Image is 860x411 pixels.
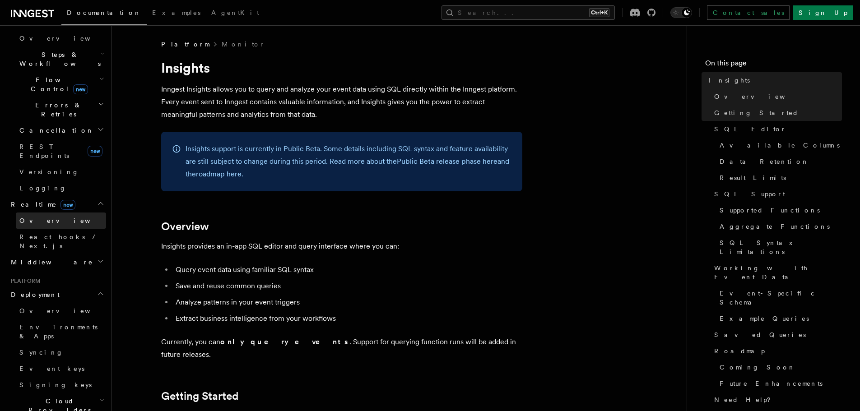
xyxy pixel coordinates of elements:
span: Errors & Retries [16,101,98,119]
span: Realtime [7,200,75,209]
li: Query event data using familiar SQL syntax [173,263,522,276]
span: Available Columns [720,141,840,150]
button: Realtimenew [7,196,106,212]
span: Deployment [7,290,60,299]
a: Event-Specific Schema [716,285,842,310]
a: Available Columns [716,137,842,153]
a: Aggregate Functions [716,218,842,235]
a: AgentKit [206,3,265,24]
span: Environments & Apps [19,323,98,340]
span: Overview [714,92,807,101]
a: Contact sales [707,5,790,20]
span: Flow Control [16,75,99,93]
h4: On this page [705,58,842,72]
a: Overview [161,220,209,233]
span: Overview [19,217,112,224]
div: Realtimenew [7,212,106,254]
a: Logging [16,180,106,196]
span: new [60,200,75,210]
span: Steps & Workflows [16,50,101,68]
a: Signing keys [16,377,106,393]
button: Errors & Retries [16,97,106,122]
a: SQL Editor [711,121,842,137]
span: Event keys [19,365,84,372]
a: SQL Support [711,186,842,202]
button: Middleware [7,254,106,270]
span: Getting Started [714,108,799,117]
a: Sign Up [793,5,853,20]
span: Coming Soon [720,363,795,372]
span: Need Help? [714,395,777,404]
span: Roadmap [714,346,765,356]
a: Insights [705,72,842,88]
a: Example Queries [716,310,842,327]
kbd: Ctrl+K [589,8,609,17]
a: Getting Started [161,390,238,402]
span: Supported Functions [720,206,820,215]
div: Inngest Functions [7,30,106,196]
a: Environments & Apps [16,319,106,344]
span: AgentKit [211,9,259,16]
a: roadmap here [196,170,242,178]
a: Working with Event Data [711,260,842,285]
a: Overview [16,303,106,319]
p: Insights provides an in-app SQL editor and query interface where you can: [161,240,522,253]
span: Platform [7,277,41,285]
p: Insights support is currently in Public Beta. Some details including SQL syntax and feature avail... [186,143,511,180]
a: Getting Started [711,105,842,121]
a: Roadmap [711,343,842,359]
span: Future Enhancements [720,379,823,388]
a: Overview [711,88,842,105]
li: Extract business intelligence from your workflows [173,312,522,325]
span: Examples [152,9,200,16]
span: Data Retention [720,157,809,166]
span: Platform [161,40,209,49]
span: Signing keys [19,381,92,388]
a: SQL Syntax Limitations [716,235,842,260]
button: Deployment [7,286,106,303]
span: SQL Syntax Limitations [720,238,842,256]
span: Syncing [19,349,63,356]
span: Cancellation [16,126,94,135]
li: Analyze patterns in your event triggers [173,296,522,309]
a: Syncing [16,344,106,360]
a: Documentation [61,3,147,25]
button: Steps & Workflows [16,46,106,72]
h1: Insights [161,60,522,76]
li: Save and reuse common queries [173,280,522,292]
span: Overview [19,307,112,314]
strong: only query events [220,337,349,346]
a: Data Retention [716,153,842,170]
span: React hooks / Next.js [19,233,99,249]
a: Supported Functions [716,202,842,218]
button: Search...Ctrl+K [442,5,615,20]
button: Flow Controlnew [16,72,106,97]
a: Future Enhancements [716,375,842,392]
span: Example Queries [720,314,809,323]
span: new [73,84,88,94]
span: Versioning [19,168,79,175]
span: SQL Editor [714,125,786,134]
span: SQL Support [714,189,785,199]
a: Overview [16,212,106,229]
span: Result Limits [720,173,786,182]
p: Currently, you can . Support for querying function runs will be added in future releases. [161,336,522,361]
span: Saved Queries [714,330,806,339]
a: Result Limits [716,170,842,186]
span: new [88,146,102,157]
a: Event keys [16,360,106,377]
a: Examples [147,3,206,24]
a: React hooks / Next.js [16,229,106,254]
span: REST Endpoints [19,143,69,159]
a: Versioning [16,164,106,180]
span: Logging [19,185,66,192]
span: Aggregate Functions [720,222,830,231]
a: Need Help? [711,392,842,408]
span: Working with Event Data [714,263,842,282]
span: Event-Specific Schema [720,289,842,307]
button: Cancellation [16,122,106,139]
span: Overview [19,35,112,42]
span: Documentation [67,9,141,16]
a: Monitor [222,40,265,49]
p: Inngest Insights allows you to query and analyze your event data using SQL directly within the In... [161,83,522,121]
